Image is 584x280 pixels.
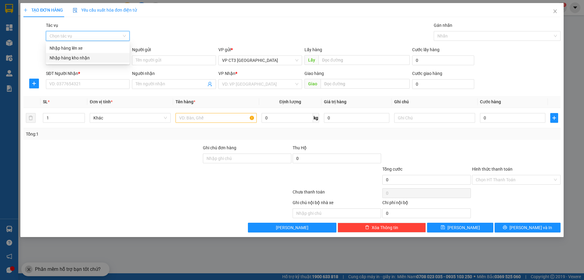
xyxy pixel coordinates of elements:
[132,70,216,77] div: Người nhận
[248,223,336,232] button: [PERSON_NAME]
[176,99,195,104] span: Tên hàng
[46,43,130,53] div: Nhập hàng lên xe
[23,8,63,12] span: TẠO ĐƠN HÀNG
[434,23,452,28] label: Gán nhãn
[547,3,564,20] button: Close
[50,55,126,61] div: Nhập hàng kho nhận
[46,53,130,63] div: Nhập hàng kho nhận
[293,199,381,208] div: Ghi chú nội bộ nhà xe
[551,115,558,120] span: plus
[203,145,236,150] label: Ghi chú đơn hàng
[304,71,324,76] span: Giao hàng
[412,47,440,52] label: Cước lấy hàng
[480,99,501,104] span: Cước hàng
[447,224,480,231] span: [PERSON_NAME]
[276,224,308,231] span: [PERSON_NAME]
[43,99,48,104] span: SL
[222,56,298,65] span: VP CT3 Nha Trang
[50,45,126,51] div: Nhập hàng lên xe
[73,8,78,13] img: icon
[218,46,302,53] div: VP gửi
[26,113,36,123] button: delete
[2,28,40,39] span: Chị Hiền LK Điện Thoại
[54,41,81,46] span: 0394440001
[313,113,319,123] span: kg
[382,167,402,172] span: Tổng cước
[20,3,71,12] strong: Nhà xe Đức lộc
[553,9,558,14] span: close
[54,27,83,33] span: KCN suối Dầu
[392,96,478,108] th: Ghi chú
[412,71,442,76] label: Cước giao hàng
[304,47,322,52] span: Lấy hàng
[324,99,346,104] span: Giá trị hàng
[412,55,474,65] input: Cước lấy hàng
[203,154,291,163] input: Ghi chú đơn hàng
[365,225,369,230] span: delete
[324,113,389,123] input: 0
[318,55,410,65] input: Dọc đường
[2,15,49,27] span: VP CT3 [GEOGRAPHIC_DATA]
[293,208,381,218] input: Nhập ghi chú
[304,79,321,89] span: Giao
[218,71,235,76] span: VP Nhận
[372,224,398,231] span: Xóa Thông tin
[132,46,216,53] div: Người gửi
[2,15,49,27] strong: Gửi:
[2,40,30,46] span: 0905055168
[30,81,39,86] span: plus
[280,99,301,104] span: Định lượng
[338,223,426,232] button: deleteXóa Thông tin
[46,23,58,28] label: Tác vụ
[207,82,212,87] span: user-add
[550,113,558,123] button: plus
[472,167,513,172] label: Hình thức thanh toán
[292,189,382,199] div: Chưa thanh toán
[73,8,137,12] span: Yêu cầu xuất hóa đơn điện tử
[90,99,113,104] span: Đơn vị tính
[29,79,39,88] button: plus
[46,70,130,77] div: SĐT Người Nhận
[293,145,307,150] span: Thu Hộ
[93,113,167,122] span: Khác
[23,8,28,12] span: plus
[394,113,475,123] input: Ghi Chú
[509,224,552,231] span: [PERSON_NAME] và In
[54,15,84,26] strong: Nhận:
[304,55,318,65] span: Lấy
[26,131,225,137] div: Tổng: 1
[427,223,493,232] button: save[PERSON_NAME]
[54,15,84,26] span: VP Cam Ranh
[503,225,507,230] span: printer
[176,113,256,123] input: VD: Bàn, Ghế
[495,223,561,232] button: printer[PERSON_NAME] và In
[441,225,445,230] span: save
[412,79,474,89] input: Cước giao hàng
[321,79,410,89] input: Dọc đường
[382,199,471,208] div: Chi phí nội bộ
[54,34,77,40] span: Ý Suối Dầu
